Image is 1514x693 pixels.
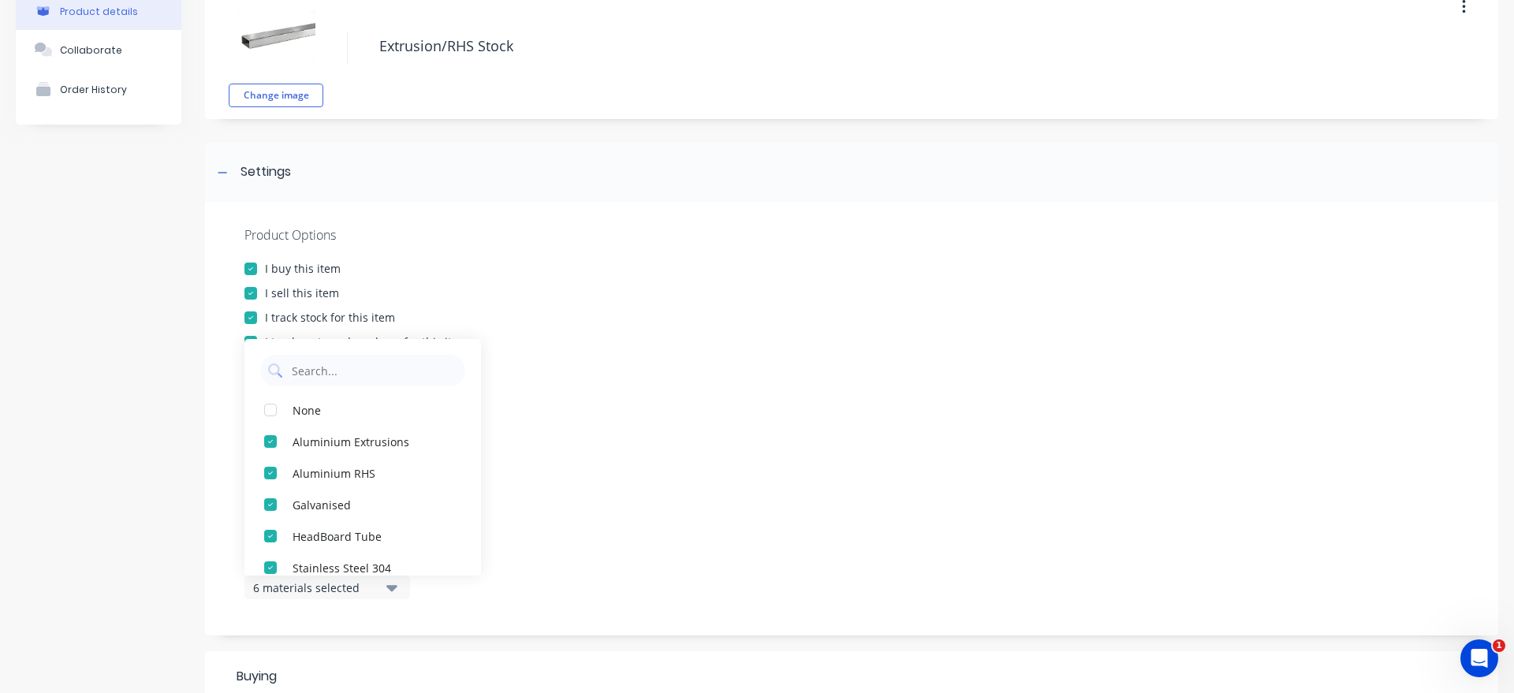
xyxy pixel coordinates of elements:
div: I sell this item [265,285,339,301]
div: Product details [60,6,138,17]
button: 6 materials selected [244,576,410,599]
textarea: Extrusion/RHS Stock [371,28,1368,65]
input: Search... [290,355,457,386]
div: Aluminium RHS [293,464,450,481]
div: None [293,401,450,418]
button: Change image [229,84,323,107]
div: Settings [241,162,291,182]
div: I track costs and markups for this item [265,333,468,350]
div: Collaborate [60,44,122,56]
div: Stainless Steel 304 [293,559,450,576]
div: Order History [60,84,127,95]
div: 6 materials selected [253,579,379,596]
div: Aluminium Extrusions [293,433,450,449]
span: 1 [1493,639,1505,652]
div: Galvanised [293,496,450,512]
button: Order History [16,69,181,109]
div: Product Options [244,225,1459,244]
iframe: Intercom live chat [1460,639,1498,677]
button: Collaborate [16,30,181,69]
div: I buy this item [265,260,341,277]
div: I track stock for this item [265,309,395,326]
div: HeadBoard Tube [293,527,450,544]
